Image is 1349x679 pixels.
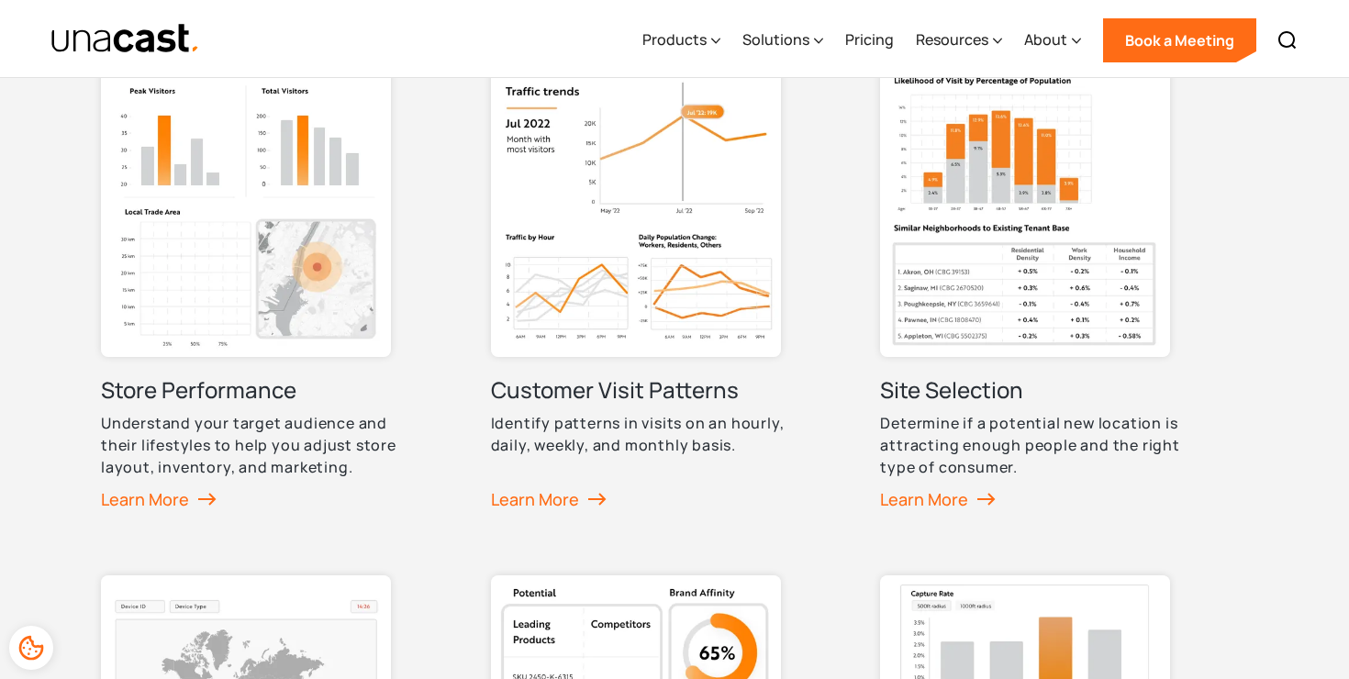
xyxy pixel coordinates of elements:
div: Learn More [101,485,217,513]
div: Learn More [880,485,996,513]
a: illustration with Likelihood of Visit by Percentage of Population and Similar Neighborhoods to Ex... [880,67,1183,542]
h3: Customer Visit Patterns [491,375,739,405]
img: illustration with Peak Visitors, Total Visitors, and Local Trade Area graphs [101,67,391,357]
h3: Site Selection [880,375,1023,405]
div: About [1024,3,1081,78]
div: Solutions [742,28,809,50]
img: Unacast text logo [50,23,200,55]
a: illustration with Peak Visitors, Total Visitors, and Local Trade Area graphsStore PerformanceUnde... [101,67,404,542]
a: illustration with Traffic trends graphsCustomer Visit PatternsIdentify patterns in visits on an h... [491,67,794,542]
p: Understand your target audience and their lifestyles to help you adjust store layout, inventory, ... [101,412,404,478]
a: home [50,23,200,55]
div: Resources [916,3,1002,78]
div: Products [642,3,720,78]
p: Identify patterns in visits on an hourly, daily, weekly, and monthly basis. [491,412,794,456]
h3: Store Performance [101,375,296,405]
a: Pricing [845,3,894,78]
p: Determine if a potential new location is attracting enough people and the right type of consumer. [880,412,1183,478]
img: illustration with Likelihood of Visit by Percentage of Population and Similar Neighborhoods to Ex... [880,67,1170,357]
div: Solutions [742,3,823,78]
a: Book a Meeting [1103,18,1256,62]
div: Learn More [491,485,607,513]
img: Search icon [1277,29,1299,51]
img: illustration with Traffic trends graphs [491,67,781,357]
div: Resources [916,28,988,50]
div: About [1024,28,1067,50]
div: Products [642,28,707,50]
div: Cookie Preferences [9,626,53,670]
